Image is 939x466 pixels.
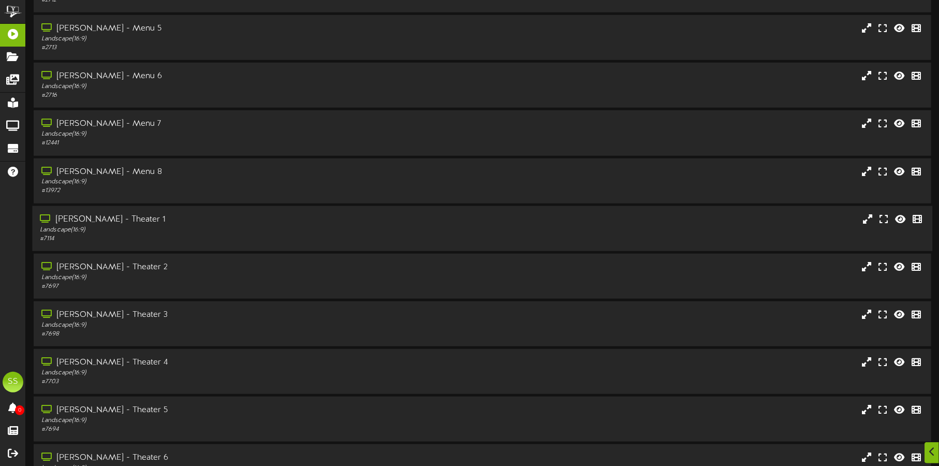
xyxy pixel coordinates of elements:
div: SS [3,372,23,392]
div: Landscape ( 16:9 ) [41,273,400,282]
div: [PERSON_NAME] - Menu 8 [41,166,400,178]
div: Landscape ( 16:9 ) [40,225,399,234]
div: [PERSON_NAME] - Theater 5 [41,404,400,416]
div: [PERSON_NAME] - Theater 6 [41,452,400,464]
div: # 13972 [41,186,400,195]
div: Landscape ( 16:9 ) [41,130,400,139]
div: Landscape ( 16:9 ) [41,369,400,377]
div: [PERSON_NAME] - Theater 2 [41,261,400,273]
div: [PERSON_NAME] - Menu 5 [41,23,400,35]
div: [PERSON_NAME] - Theater 3 [41,309,400,321]
div: # 2716 [41,91,400,100]
div: Landscape ( 16:9 ) [41,321,400,330]
div: # 7694 [41,425,400,434]
div: Landscape ( 16:9 ) [41,416,400,425]
div: [PERSON_NAME] - Menu 7 [41,118,400,130]
div: # 7703 [41,377,400,386]
div: [PERSON_NAME] - Theater 4 [41,357,400,369]
div: [PERSON_NAME] - Theater 1 [40,214,399,226]
div: # 7698 [41,330,400,339]
div: [PERSON_NAME] - Menu 6 [41,70,400,82]
div: # 7114 [40,235,399,243]
div: Landscape ( 16:9 ) [41,178,400,186]
div: Landscape ( 16:9 ) [41,82,400,91]
span: 0 [15,405,24,415]
div: # 7697 [41,282,400,291]
div: # 12441 [41,139,400,148]
div: # 2713 [41,43,400,52]
div: Landscape ( 16:9 ) [41,35,400,43]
